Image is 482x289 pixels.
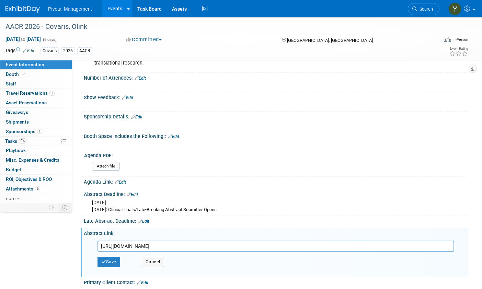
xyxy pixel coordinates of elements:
[135,76,146,81] a: Edit
[4,196,15,201] span: more
[6,100,47,105] span: Asset Reservations
[97,257,120,267] button: Save
[417,7,433,12] span: Search
[0,70,72,79] a: Booth
[142,257,164,267] button: Cancel
[6,81,16,86] span: Staff
[6,176,52,182] span: ROI, Objectives & ROO
[97,241,454,252] input: Enter URL
[37,129,42,134] span: 1
[61,47,75,55] div: 2026
[6,119,29,125] span: Shipments
[0,137,72,146] a: Tasks0%
[0,165,72,174] a: Budget
[0,155,72,165] a: Misc. Expenses & Credits
[41,47,59,55] div: Covaris
[0,89,72,98] a: Travel Reservations1
[127,192,138,197] a: Edit
[115,180,126,185] a: Edit
[6,167,21,172] span: Budget
[84,112,468,120] div: Sponsorship Details:
[84,277,468,286] div: Primary Client Contact:
[131,115,142,119] a: Edit
[5,47,34,55] td: Tags
[92,200,106,205] span: [DATE]
[168,134,179,139] a: Edit
[400,36,468,46] div: Event Format
[6,90,55,96] span: Travel Reservations
[0,127,72,136] a: Sponsorships1
[6,148,26,153] span: Playbook
[5,6,40,13] img: ExhibitDay
[5,36,41,42] span: [DATE] [DATE]
[6,71,27,77] span: Booth
[6,62,44,67] span: Event Information
[452,37,468,42] div: In-Person
[48,6,92,12] span: Pivotal Management
[287,38,373,43] span: [GEOGRAPHIC_DATA], [GEOGRAPHIC_DATA]
[84,131,468,140] div: Booth Space Includes the Following::
[0,60,72,69] a: Event Information
[22,72,25,76] i: Booth reservation complete
[42,37,57,42] span: (6 days)
[124,36,164,43] button: Committed
[77,47,92,55] div: AACR
[35,186,40,191] span: 6
[20,36,26,42] span: to
[84,73,468,82] div: Number of Attendees:
[84,189,468,198] div: Abstract Deadline:
[138,219,149,224] a: Edit
[49,91,55,96] span: 1
[6,109,28,115] span: Giveaways
[5,138,26,144] span: Tasks
[0,98,72,107] a: Asset Reservations
[46,203,58,212] td: Personalize Event Tab Strip
[408,3,439,15] a: Search
[444,37,451,42] img: Format-Inperson.png
[84,92,468,101] div: Show Feedback:
[84,150,465,159] div: Agenda PDF:
[6,186,40,192] span: Attachments
[6,157,59,163] span: Misc. Expenses & Credits
[448,2,461,15] img: Yen Wolf
[58,203,72,212] td: Toggle Event Tabs
[122,95,133,100] a: Edit
[19,138,26,143] span: 0%
[84,216,468,225] div: Late Abstract Deadline:
[0,117,72,127] a: Shipments
[0,108,72,117] a: Giveaways
[449,47,468,50] div: Event Rating
[137,280,148,285] a: Edit
[0,175,72,184] a: ROI, Objectives & ROO
[0,146,72,155] a: Playbook
[3,21,429,33] div: AACR 2026 - Covaris, Olink
[84,228,468,237] div: Abstract Link:
[92,207,463,213] div: [DATE]: Clinical Trials/Late-Breaking Abstract Submitter Opens
[6,129,42,134] span: Sponsorships
[23,48,34,53] a: Edit
[0,79,72,89] a: Staff
[84,177,468,186] div: Agenda Link:
[0,184,72,194] a: Attachments6
[0,194,72,203] a: more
